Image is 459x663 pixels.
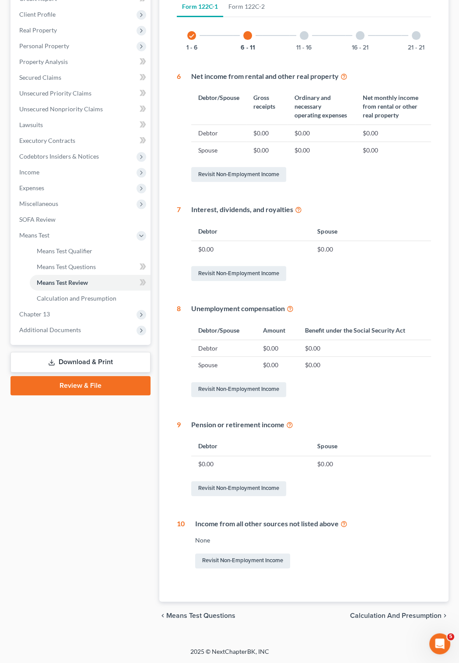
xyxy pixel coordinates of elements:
[298,321,431,340] th: Benefit under the Social Security Act
[310,456,431,472] td: $0.00
[191,71,431,82] div: Net income from rental and other real property
[37,247,92,255] span: Means Test Qualifier
[356,125,431,142] td: $0.00
[12,133,151,149] a: Executory Contracts
[37,294,116,302] span: Calculation and Presumption
[350,612,448,619] button: Calculation and Presumption chevron_right
[195,519,431,529] div: Income from all other sources not listed above
[37,279,88,286] span: Means Test Review
[19,121,43,128] span: Lawsuits
[19,168,39,176] span: Income
[186,45,197,51] button: 1 - 6
[408,45,424,51] button: 21 - 21
[310,437,431,456] th: Spouse
[191,125,246,142] td: Debtor
[20,647,440,663] div: 2025 © NextChapterBK, INC
[298,340,431,357] td: $0.00
[310,222,431,241] th: Spouse
[441,612,448,619] i: chevron_right
[191,266,286,281] a: Revisit Non-Employment Income
[191,382,286,397] a: Revisit Non-Employment Income
[19,26,57,34] span: Real Property
[19,74,61,81] span: Secured Claims
[12,212,151,227] a: SOFA Review
[195,553,290,568] a: Revisit Non-Employment Income
[191,437,310,456] th: Debtor
[11,352,151,372] a: Download & Print
[191,205,431,215] div: Interest, dividends, and royalties
[177,420,181,498] div: 9
[177,519,185,570] div: 10
[19,231,49,239] span: Means Test
[191,167,286,182] a: Revisit Non-Employment Income
[30,275,151,291] a: Means Test Review
[191,241,310,257] td: $0.00
[195,536,431,545] div: None
[191,304,431,314] div: Unemployment compensation
[246,142,287,158] td: $0.00
[298,357,431,373] td: $0.00
[12,101,151,117] a: Unsecured Nonpriority Claims
[191,321,256,340] th: Debtor/Spouse
[19,137,75,144] span: Executory Contracts
[19,216,56,223] span: SOFA Review
[19,42,69,50] span: Personal Property
[352,45,368,51] button: 16 - 21
[191,481,286,496] a: Revisit Non-Employment Income
[177,304,181,399] div: 8
[287,125,356,142] td: $0.00
[256,321,298,340] th: Amount
[19,200,58,207] span: Miscellaneous
[177,71,181,184] div: 6
[12,54,151,70] a: Property Analysis
[19,326,81,333] span: Additional Documents
[191,420,431,430] div: Pension or retirement income
[296,45,312,51] button: 11 - 16
[191,456,310,472] td: $0.00
[447,633,454,640] span: 5
[350,612,441,619] span: Calculation and Presumption
[241,45,255,51] button: 6 - 11
[191,357,256,373] td: Spouse
[19,152,99,160] span: Codebtors Insiders & Notices
[310,241,431,257] td: $0.00
[191,142,246,158] td: Spouse
[166,612,235,619] span: Means Test Questions
[30,243,151,259] a: Means Test Qualifier
[11,376,151,395] a: Review & File
[19,105,103,113] span: Unsecured Nonpriority Claims
[12,70,151,85] a: Secured Claims
[191,89,246,125] th: Debtor/Spouse
[246,89,287,125] th: Gross receipts
[30,291,151,306] a: Calculation and Presumption
[189,33,195,39] i: check
[12,117,151,133] a: Lawsuits
[356,89,431,125] th: Net monthly income from rental or other real property
[37,263,96,270] span: Means Test Questions
[246,125,287,142] td: $0.00
[287,142,356,158] td: $0.00
[159,612,166,619] i: chevron_left
[19,11,56,18] span: Client Profile
[19,184,44,191] span: Expenses
[12,85,151,101] a: Unsecured Priority Claims
[30,259,151,275] a: Means Test Questions
[429,633,450,654] iframe: Intercom live chat
[19,58,68,65] span: Property Analysis
[356,142,431,158] td: $0.00
[287,89,356,125] th: Ordinary and necessary operating expenses
[191,340,256,357] td: Debtor
[19,89,91,97] span: Unsecured Priority Claims
[256,340,298,357] td: $0.00
[19,310,50,318] span: Chapter 13
[191,222,310,241] th: Debtor
[159,612,235,619] button: chevron_left Means Test Questions
[177,205,181,283] div: 7
[256,357,298,373] td: $0.00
